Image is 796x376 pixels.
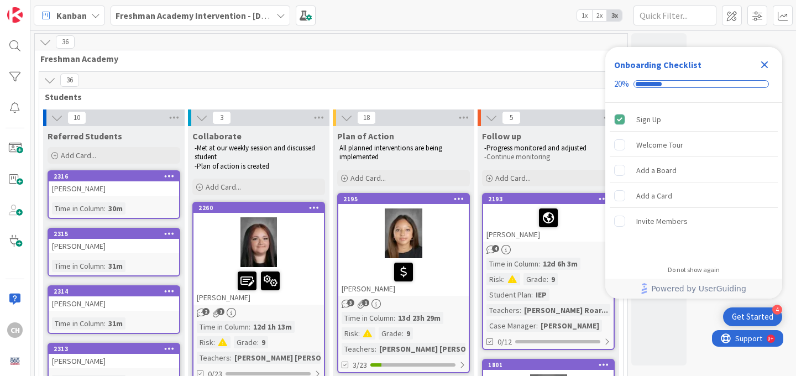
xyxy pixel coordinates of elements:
[610,209,778,233] div: Invite Members is incomplete.
[259,336,268,348] div: 9
[533,289,549,301] div: IEP
[362,299,369,306] span: 1
[61,150,96,160] span: Add Card...
[488,361,614,369] div: 1801
[350,173,386,183] span: Add Card...
[486,320,536,332] div: Case Manager
[198,204,324,212] div: 2260
[347,299,354,306] span: 3
[60,74,79,87] span: 36
[339,143,444,161] span: All planned interventions are being implemented
[484,143,586,153] span: -Progress monitored and adjusted
[498,336,512,348] span: 0/12
[483,194,614,242] div: 2193[PERSON_NAME]
[49,229,179,253] div: 2315[PERSON_NAME]
[610,158,778,182] div: Add a Board is incomplete.
[45,91,609,102] span: Students
[520,304,521,316] span: :
[611,279,777,299] a: Powered by UserGuiding
[49,296,179,311] div: [PERSON_NAME]
[503,273,505,285] span: :
[7,7,23,23] img: Visit kanbanzone.com
[7,322,23,338] div: CH
[538,320,602,332] div: [PERSON_NAME]
[7,353,23,369] img: avatar
[540,258,580,270] div: 12d 6h 3m
[592,10,607,21] span: 2x
[607,10,622,21] span: 3x
[486,289,531,301] div: Student Plan
[54,288,179,295] div: 2314
[536,320,538,332] span: :
[402,327,404,340] span: :
[213,336,215,348] span: :
[577,10,592,21] span: 1x
[610,184,778,208] div: Add a Card is incomplete.
[376,343,526,355] div: [PERSON_NAME] [PERSON_NAME] Roar...
[395,312,443,324] div: 13d 23h 29m
[52,202,104,215] div: Time in Column
[404,327,413,340] div: 9
[732,311,773,322] div: Get Started
[49,229,179,239] div: 2315
[342,327,358,340] div: Risk
[197,321,249,333] div: Time in Column
[106,317,125,330] div: 31m
[483,194,614,204] div: 2193
[342,343,375,355] div: Teachers
[67,111,86,124] span: 10
[723,307,782,326] div: Open Get Started checklist, remaining modules: 4
[358,327,360,340] span: :
[756,56,773,74] div: Close Checklist
[40,53,614,64] span: Freshman Academy
[49,171,179,196] div: 2316[PERSON_NAME]
[49,286,179,311] div: 2314[PERSON_NAME]
[357,111,376,124] span: 18
[338,194,469,204] div: 2195
[492,245,499,252] span: 4
[195,143,317,161] span: -Met at our weekly session and discussed student
[234,336,257,348] div: Grade
[486,258,538,270] div: Time in Column
[193,203,324,305] div: 2260[PERSON_NAME]
[484,153,612,161] p: -Continue monitoring
[772,305,782,315] div: 4
[488,195,614,203] div: 2193
[547,273,548,285] span: :
[605,279,782,299] div: Footer
[52,317,104,330] div: Time in Column
[23,2,50,15] span: Support
[379,327,402,340] div: Grade
[116,10,308,21] b: Freshman Academy Intervention - [DATE]-[DATE]
[249,321,250,333] span: :
[106,260,125,272] div: 31m
[106,202,125,215] div: 30m
[49,239,179,253] div: [PERSON_NAME]
[636,215,688,228] div: Invite Members
[54,230,179,238] div: 2315
[605,47,782,299] div: Checklist Container
[636,113,661,126] div: Sign Up
[206,182,241,192] span: Add Card...
[353,359,367,371] span: 3/23
[49,171,179,181] div: 2316
[610,107,778,132] div: Sign Up is complete.
[342,312,394,324] div: Time in Column
[486,304,520,316] div: Teachers
[257,336,259,348] span: :
[49,181,179,196] div: [PERSON_NAME]
[394,312,395,324] span: :
[56,35,75,49] span: 36
[538,258,540,270] span: :
[193,203,324,213] div: 2260
[212,111,231,124] span: 3
[49,344,179,354] div: 2313
[195,161,269,171] span: -Plan of action is created
[668,265,720,274] div: Do not show again
[521,304,611,316] div: [PERSON_NAME] Roar...
[523,273,547,285] div: Grade
[230,352,232,364] span: :
[548,273,558,285] div: 9
[614,79,773,89] div: Checklist progress: 20%
[104,260,106,272] span: :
